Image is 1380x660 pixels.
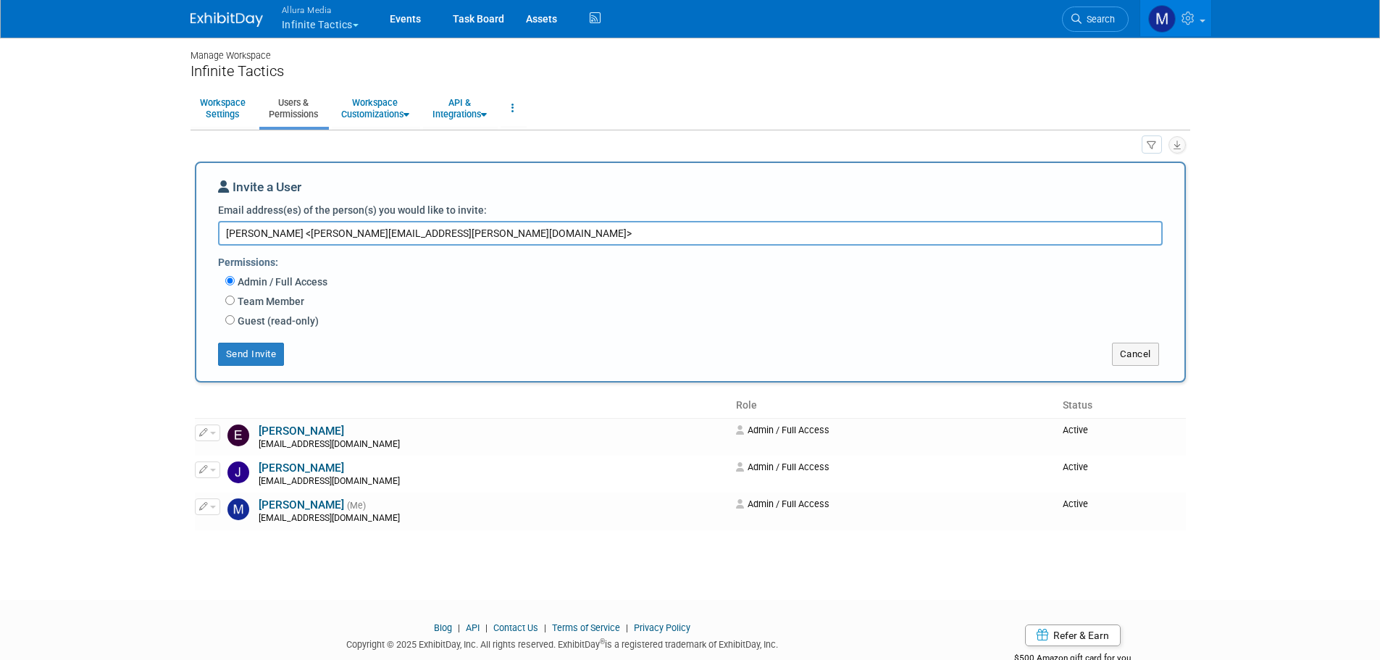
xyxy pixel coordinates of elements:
span: (Me) [347,501,366,511]
a: WorkspaceSettings [191,91,255,126]
img: Eric Thompson [227,425,249,446]
label: Team Member [235,294,304,309]
div: Copyright © 2025 ExhibitDay, Inc. All rights reserved. ExhibitDay is a registered trademark of Ex... [191,635,935,651]
div: Invite a User [218,178,1163,203]
th: Status [1057,393,1185,418]
a: API [466,622,480,633]
div: Manage Workspace [191,36,1190,62]
a: Search [1062,7,1129,32]
span: | [454,622,464,633]
a: Terms of Service [552,622,620,633]
span: | [622,622,632,633]
div: Infinite Tactics [191,62,1190,80]
a: [PERSON_NAME] [259,461,344,475]
a: [PERSON_NAME] [259,498,344,511]
th: Role [730,393,1057,418]
div: [EMAIL_ADDRESS][DOMAIN_NAME] [259,476,727,488]
span: Allura Media [282,2,359,17]
div: [EMAIL_ADDRESS][DOMAIN_NAME] [259,439,727,451]
a: Refer & Earn [1025,625,1121,646]
img: Jordan McGarty [227,461,249,483]
div: [EMAIL_ADDRESS][DOMAIN_NAME] [259,513,727,525]
a: WorkspaceCustomizations [332,91,419,126]
label: Guest (read-only) [235,314,319,328]
label: Admin / Full Access [235,275,327,289]
a: API &Integrations [423,91,496,126]
sup: ® [600,638,605,646]
span: Search [1082,14,1115,25]
img: ExhibitDay [191,12,263,27]
a: Contact Us [493,622,538,633]
span: Active [1063,461,1088,472]
span: Admin / Full Access [736,498,829,509]
img: Max Fanwick [227,498,249,520]
label: Email address(es) of the person(s) you would like to invite: [218,203,487,217]
img: Max Fanwick [1148,5,1176,33]
a: Users &Permissions [259,91,327,126]
span: Active [1063,425,1088,435]
span: Admin / Full Access [736,425,829,435]
a: [PERSON_NAME] [259,425,344,438]
a: Privacy Policy [634,622,690,633]
div: Permissions: [218,249,1174,273]
a: Blog [434,622,452,633]
span: Active [1063,498,1088,509]
button: Cancel [1112,343,1159,366]
span: | [540,622,550,633]
button: Send Invite [218,343,285,366]
span: Admin / Full Access [736,461,829,472]
span: | [482,622,491,633]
